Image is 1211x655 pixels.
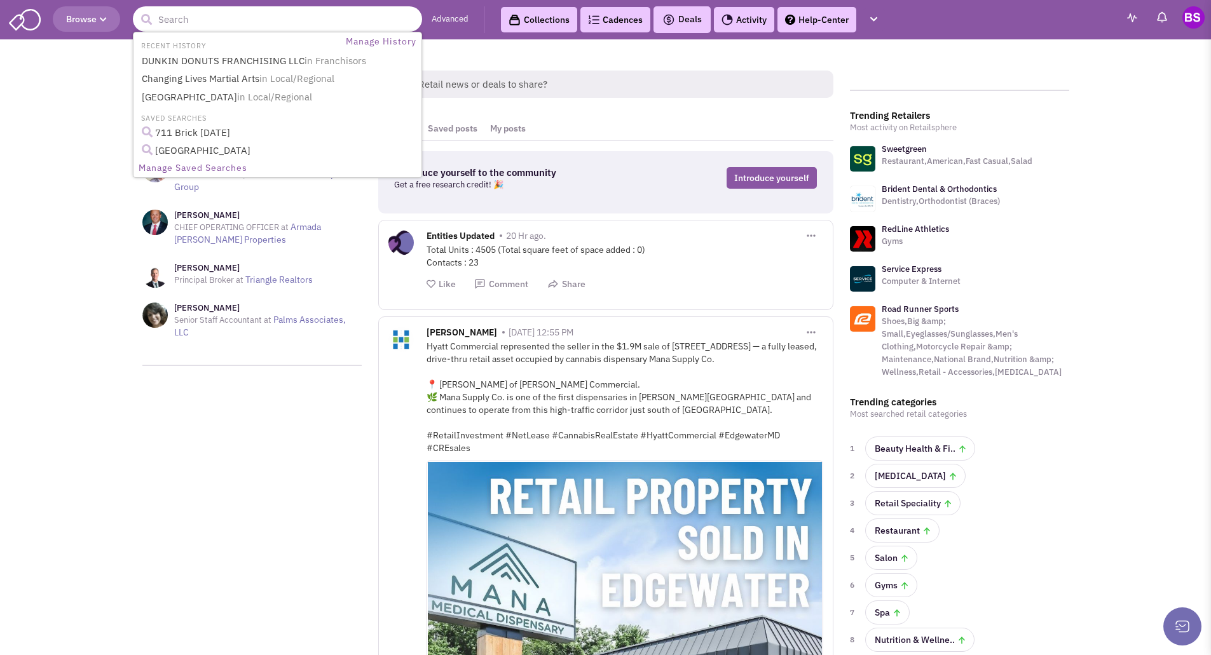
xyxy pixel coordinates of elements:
[662,13,702,25] span: Deals
[865,546,917,570] a: Salon
[133,6,422,32] input: Search
[882,235,949,248] p: Gyms
[850,442,858,455] span: 1
[138,71,420,88] a: Changing Lives Martial Artsin Local/Regional
[547,278,585,290] button: Share
[850,524,858,537] span: 4
[588,15,599,24] img: Cadences_logo.png
[506,230,546,241] span: 20 Hr ago.
[138,142,420,159] a: [GEOGRAPHIC_DATA]
[53,6,120,32] button: Browse
[580,7,650,32] a: Cadences
[882,195,1000,208] p: Dentistry,Orthodontist (Braces)
[882,264,941,274] a: Service Express
[1182,6,1205,29] img: Bob Saunders
[850,551,858,564] span: 5
[174,169,280,180] span: Real Estate Broker/Owner at
[421,117,484,140] a: Saved posts
[174,222,289,233] span: CHIEF OPERATING OFFICER at
[882,184,997,194] a: Brident Dental & Orthodontics
[427,278,456,290] button: Like
[501,7,577,32] a: Collections
[785,15,795,25] img: help.png
[9,6,41,30] img: SmartAdmin
[135,160,420,176] a: Manage Saved Searches
[474,278,528,290] button: Comment
[432,13,469,25] a: Advanced
[427,243,823,269] div: Total Units : 4505 (Total square feet of space added : 0) Contacts : 23
[245,274,313,285] a: Triangle Realtors
[484,117,532,140] a: My posts
[882,304,959,314] a: Road Runner Sports
[237,91,312,103] span: in Local/Regional
[174,274,243,285] span: Principal Broker at
[882,155,1032,168] p: Restaurant,American,Fast Casual,Salad
[850,121,1069,134] p: Most activity on Retailsphere
[394,167,634,179] h3: Introduce yourself to the community
[865,464,966,488] a: [MEDICAL_DATA]
[135,38,210,51] li: RECENT HISTORY
[174,221,321,245] a: Armada [PERSON_NAME] Properties
[850,306,875,332] img: www.roadrunnersports.com
[850,408,1069,421] p: Most searched retail categories
[174,210,362,221] h3: [PERSON_NAME]
[865,600,910,625] a: Spa
[304,55,366,67] span: in Franchisors
[850,497,858,510] span: 3
[138,53,420,70] a: DUNKIN DONUTS FRANCHISING LLCin Franchisors
[427,340,823,454] div: Hyatt Commercial represented the seller in the $1.9M sale of [STREET_ADDRESS] — a fully leased, d...
[722,14,733,25] img: Activity.png
[174,302,362,314] h3: [PERSON_NAME]
[66,13,107,25] span: Browse
[865,518,940,543] a: Restaurant
[135,111,420,124] li: SAVED SEARCHES
[850,146,875,172] img: www.sweetgreen.com
[777,7,856,32] a: Help-Center
[850,633,858,646] span: 8
[727,167,817,189] a: Introduce yourself
[850,606,858,619] span: 7
[174,168,357,192] a: Bold Development Group
[509,327,573,338] span: [DATE] 12:55 PM
[865,573,917,597] a: Gyms
[882,144,927,154] a: Sweetgreen
[714,7,774,32] a: Activity
[865,491,961,515] a: Retail Speciality
[865,436,975,461] a: Beauty Health & Fi..
[138,89,420,106] a: [GEOGRAPHIC_DATA]in Local/Regional
[850,396,1069,408] h3: Trending categories
[259,72,334,84] span: in Local/Regional
[662,12,675,27] img: icon-deals.svg
[174,314,346,338] a: Palms Associates, LLC
[882,315,1069,379] p: Shoes,Big &amp; Small,Eyeglasses/Sunglasses,Men's Clothing,Motorcycle Repair &amp; Maintenance,Na...
[659,11,706,28] button: Deals
[174,262,313,274] h3: [PERSON_NAME]
[865,628,975,652] a: Nutrition & Wellne..
[882,224,949,234] a: RedLine Athletics
[408,71,833,98] span: Retail news or deals to share?
[850,579,858,591] span: 6
[138,125,420,142] a: 711 Brick [DATE]
[174,314,271,325] span: Senior Staff Accountant at
[850,110,1069,121] h3: Trending Retailers
[427,230,495,245] span: Entities Updated
[394,179,634,191] p: Get a free research credit! 🎉
[439,278,456,290] span: Like
[427,327,497,341] span: [PERSON_NAME]
[850,469,858,482] span: 2
[509,14,521,26] img: icon-collection-lavender-black.svg
[343,34,420,50] a: Manage History
[882,275,961,288] p: Computer & Internet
